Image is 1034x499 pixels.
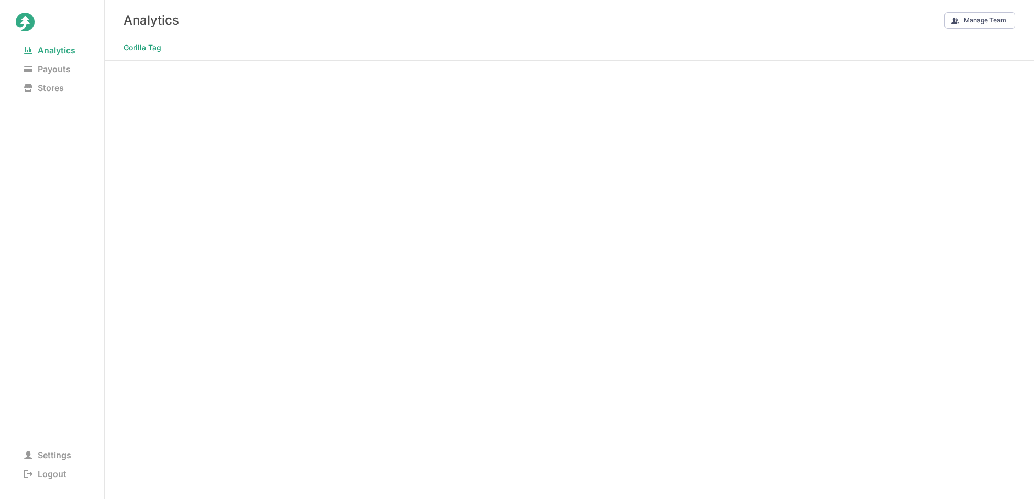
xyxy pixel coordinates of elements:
h3: Analytics [124,13,179,28]
button: Manage Team [944,12,1015,29]
span: Payouts [16,62,79,76]
span: Settings [16,448,80,462]
span: Analytics [16,43,84,58]
span: Stores [16,81,72,95]
span: Logout [16,467,75,481]
span: Gorilla Tag [124,40,161,55]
